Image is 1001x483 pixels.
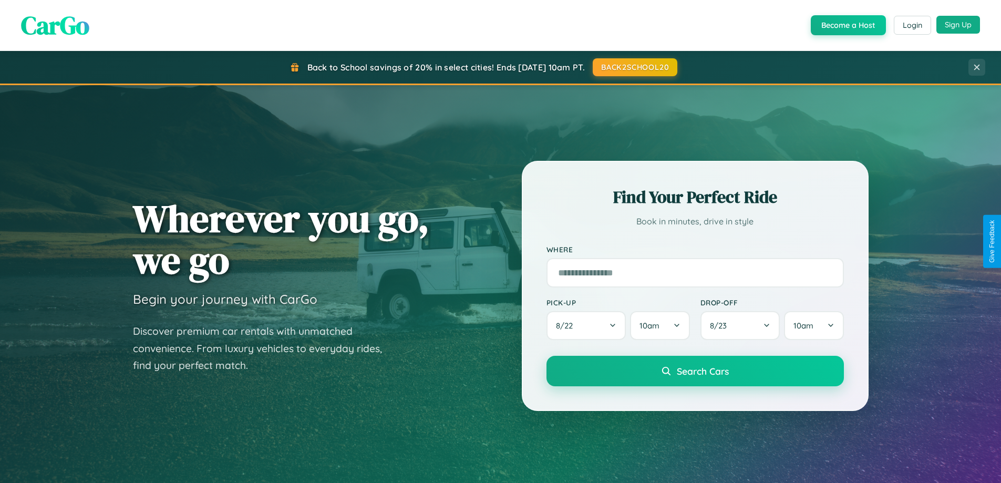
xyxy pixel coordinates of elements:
h1: Wherever you go, we go [133,198,429,281]
button: BACK2SCHOOL20 [593,58,677,76]
span: 8 / 22 [556,321,578,331]
button: Sign Up [936,16,980,34]
button: Become a Host [811,15,886,35]
button: 8/23 [700,311,780,340]
label: Where [546,245,844,254]
label: Pick-up [546,298,690,307]
span: CarGo [21,8,89,43]
span: 10am [639,321,659,331]
button: Login [894,16,931,35]
button: 10am [630,311,689,340]
span: 10am [793,321,813,331]
button: 8/22 [546,311,626,340]
h3: Begin your journey with CarGo [133,291,317,307]
p: Discover premium car rentals with unmatched convenience. From luxury vehicles to everyday rides, ... [133,323,396,374]
h2: Find Your Perfect Ride [546,186,844,209]
span: Search Cars [677,365,729,377]
button: 10am [784,311,843,340]
label: Drop-off [700,298,844,307]
button: Search Cars [546,356,844,386]
div: Give Feedback [988,220,996,263]
p: Book in minutes, drive in style [546,214,844,229]
span: 8 / 23 [710,321,732,331]
span: Back to School savings of 20% in select cities! Ends [DATE] 10am PT. [307,62,585,73]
